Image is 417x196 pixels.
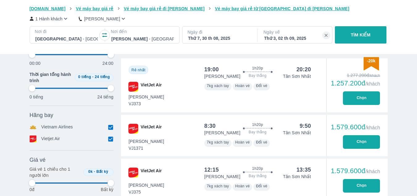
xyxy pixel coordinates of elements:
span: 0k [88,169,93,174]
img: VJ [128,168,138,177]
span: - [92,75,94,79]
p: Bất kỳ [101,186,113,193]
span: [PERSON_NAME] [129,138,164,144]
button: TÌM KIẾM [335,26,386,44]
span: Giá vé [30,156,46,164]
p: Tân Sơn Nhất [283,73,311,79]
img: VJ [128,124,138,134]
p: 24 tiếng [97,94,113,100]
div: 1.579.600đ [331,167,380,175]
div: 20:20 [296,66,311,73]
span: 7kg xách tay [207,84,229,88]
span: 7kg xách tay [207,184,229,188]
p: [PERSON_NAME] [204,73,240,79]
div: Thứ 3, 02 th 09, 2025 [264,35,327,41]
div: 1.579.600đ [331,123,380,131]
img: VJ [128,82,138,92]
p: 1 Hành khách [35,16,63,22]
span: 1h20p [252,66,263,71]
span: Đổi vé [256,84,267,88]
span: VietJet Air [141,124,162,134]
p: Tân Sơn Nhất [283,130,311,136]
span: Vé máy bay giá rẻ đi [PERSON_NAME] [124,6,205,11]
p: Ngày về [264,29,327,35]
button: [PERSON_NAME] [79,15,127,22]
div: 1.257.200đ [331,80,380,87]
button: Chọn [343,179,380,193]
span: VJ1371 [129,145,164,151]
span: 7kg xách tay [207,140,229,144]
span: 24 tiếng [95,75,110,79]
span: Hoàn vé [235,184,250,188]
p: Giá vé 1 chiều cho 1 người lớn [30,166,81,178]
p: Vietnam Airlines [41,124,73,131]
span: Hoàn vé [235,140,250,144]
span: /khách [365,81,380,86]
span: [PERSON_NAME] [129,94,164,100]
div: Thứ 7, 30 th 08, 2025 [188,35,250,41]
span: Thời gian tổng hành trình [30,71,72,84]
span: 1h20p [252,166,263,171]
span: - [94,169,95,174]
span: [DOMAIN_NAME] [30,6,66,11]
span: Đổi vé [256,140,267,144]
div: 9:50 [300,122,311,130]
span: VietJet Air [141,168,162,177]
span: Vé máy bay giá rẻ [76,6,114,11]
div: 12:15 [204,166,219,173]
span: VJ373 [129,101,164,107]
p: Tân Sơn Nhất [283,173,311,180]
span: VJ375 [129,189,164,195]
p: Nơi đi [35,28,98,35]
p: Vietjet Air [41,136,60,142]
span: VietJet Air [141,82,162,92]
span: /khách [365,125,380,130]
div: 19:00 [204,66,219,73]
p: Nơi đến [111,28,174,35]
p: Ngày đi [187,29,251,35]
span: Hoàn vé [235,84,250,88]
div: 1.277.200đ [331,72,380,78]
div: 13:35 [296,166,311,173]
span: Bất kỳ [96,169,108,174]
button: Chọn [343,91,380,105]
p: 0đ [30,186,35,193]
img: discount [364,57,379,70]
span: 0 tiếng [78,75,91,79]
div: 8:30 [204,122,216,130]
p: [PERSON_NAME] [204,130,240,136]
p: 0 tiếng [30,94,43,100]
span: Đổi vé [256,184,267,188]
p: [PERSON_NAME] [84,16,120,22]
span: Vé máy bay giá rẻ từ [GEOGRAPHIC_DATA] đi [PERSON_NAME] [215,6,349,11]
p: 24:00 [102,60,114,66]
span: Hãng bay [30,111,53,119]
button: Chọn [343,135,380,149]
p: [PERSON_NAME] [204,173,240,180]
button: 1 Hành khách [30,15,69,22]
span: Rẻ nhất [131,68,145,72]
p: 00:00 [30,60,41,66]
span: -20k [367,58,375,63]
span: /khách [365,169,380,174]
span: [PERSON_NAME] [129,182,164,188]
nav: breadcrumb [30,6,388,12]
span: 1h20p [252,122,263,127]
p: TÌM KIẾM [351,32,371,38]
